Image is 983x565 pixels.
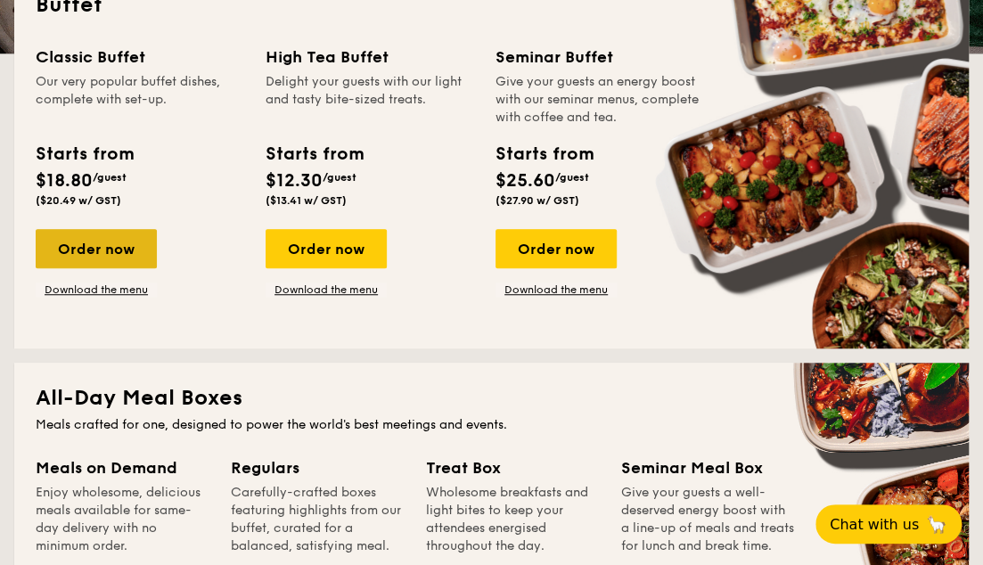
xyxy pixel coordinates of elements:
div: Seminar Buffet [496,45,704,70]
div: High Tea Buffet [266,45,474,70]
span: $25.60 [496,170,555,192]
div: Enjoy wholesome, delicious meals available for same-day delivery with no minimum order. [36,484,209,555]
a: Download the menu [36,282,157,297]
div: Seminar Meal Box [621,455,795,480]
div: Starts from [266,141,363,168]
button: Chat with us🦙 [815,504,962,544]
div: Treat Box [426,455,600,480]
div: Order now [496,229,617,268]
span: $18.80 [36,170,93,192]
div: Carefully-crafted boxes featuring highlights from our buffet, curated for a balanced, satisfying ... [231,484,405,555]
div: Meals on Demand [36,455,209,480]
a: Download the menu [496,282,617,297]
div: Give your guests an energy boost with our seminar menus, complete with coffee and tea. [496,73,704,127]
h2: All-Day Meal Boxes [36,384,947,413]
span: ($13.41 w/ GST) [266,194,347,207]
span: 🦙 [926,514,947,535]
span: /guest [93,171,127,184]
div: Give your guests a well-deserved energy boost with a line-up of meals and treats for lunch and br... [621,484,795,555]
div: Regulars [231,455,405,480]
div: Classic Buffet [36,45,244,70]
div: Order now [266,229,387,268]
div: Wholesome breakfasts and light bites to keep your attendees energised throughout the day. [426,484,600,555]
span: /guest [555,171,589,184]
div: Meals crafted for one, designed to power the world's best meetings and events. [36,416,947,434]
div: Our very popular buffet dishes, complete with set-up. [36,73,244,127]
span: /guest [323,171,356,184]
span: ($27.90 w/ GST) [496,194,579,207]
span: ($20.49 w/ GST) [36,194,121,207]
div: Starts from [36,141,133,168]
div: Delight your guests with our light and tasty bite-sized treats. [266,73,474,127]
div: Starts from [496,141,593,168]
span: $12.30 [266,170,323,192]
div: Order now [36,229,157,268]
a: Download the menu [266,282,387,297]
span: Chat with us [830,516,919,533]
